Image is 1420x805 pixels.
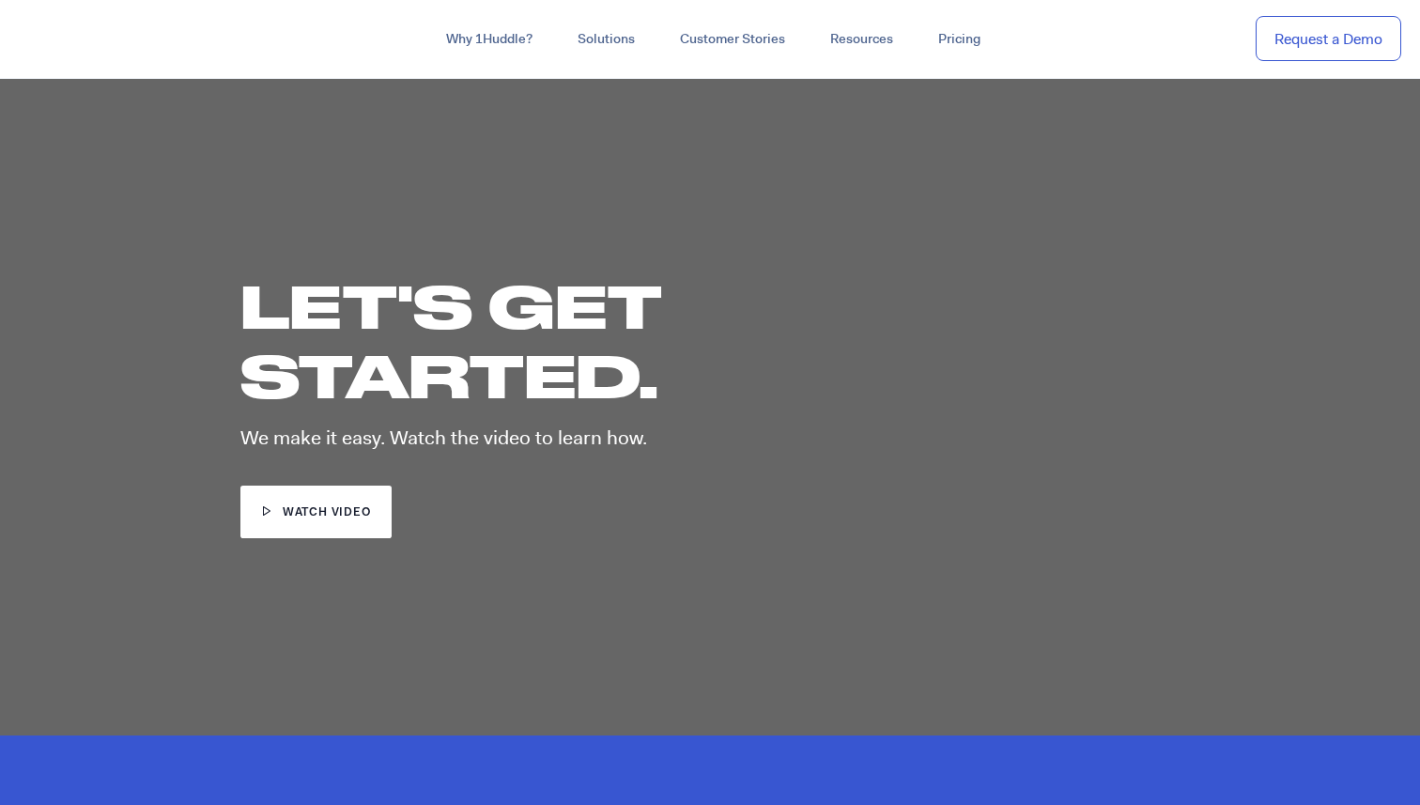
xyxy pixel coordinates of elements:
a: Pricing [916,23,1003,56]
p: We make it easy. Watch the video to learn how. [240,428,887,448]
a: Request a Demo [1256,16,1401,62]
a: watch video [240,486,392,539]
a: Customer Stories [657,23,808,56]
h1: LET'S GET STARTED. [240,271,858,409]
a: Why 1Huddle? [424,23,555,56]
img: ... [19,21,153,56]
a: Resources [808,23,916,56]
a: Solutions [555,23,657,56]
span: watch video [283,504,371,522]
